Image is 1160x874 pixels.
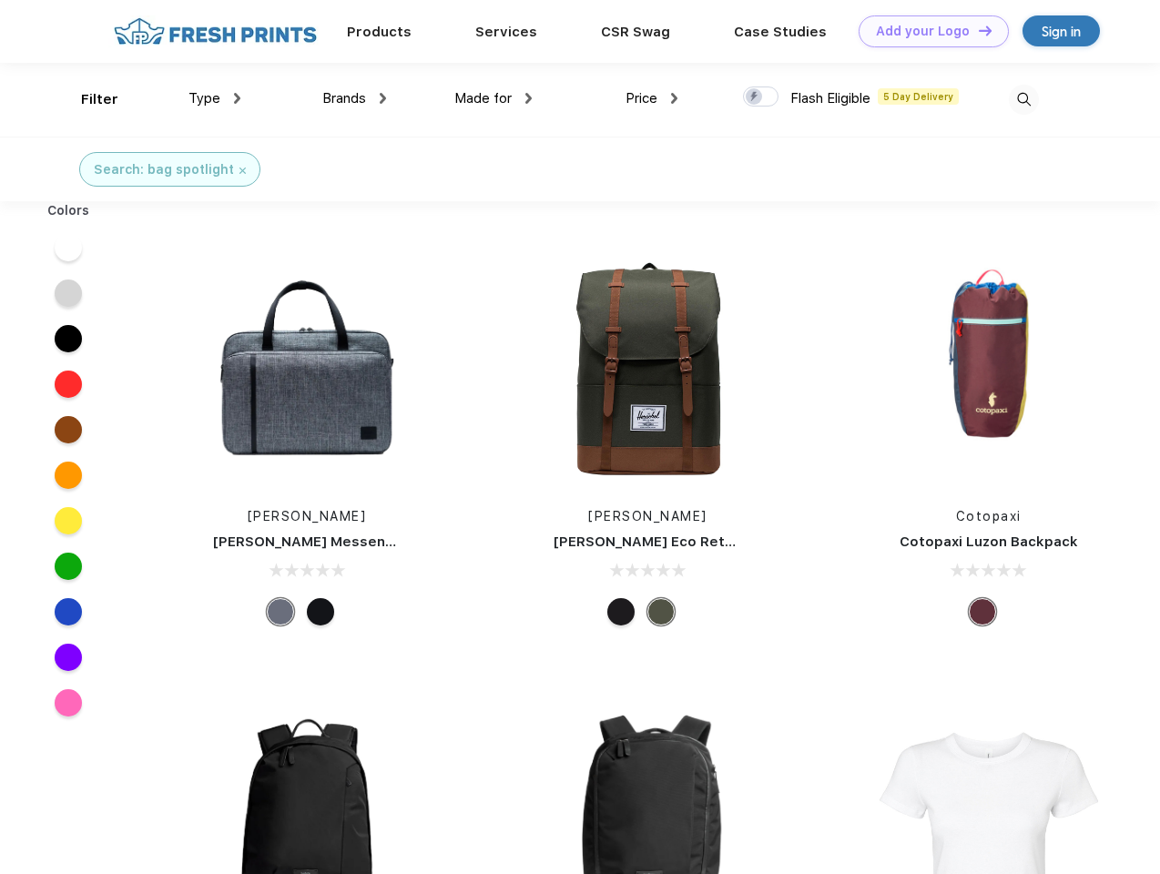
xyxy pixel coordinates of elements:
[554,534,926,550] a: [PERSON_NAME] Eco Retreat 15" Computer Backpack
[1023,15,1100,46] a: Sign in
[213,534,410,550] a: [PERSON_NAME] Messenger
[878,88,959,105] span: 5 Day Delivery
[969,598,996,625] div: Surprise
[267,598,294,625] div: Raven Crosshatch
[671,93,677,104] img: dropdown.png
[525,93,532,104] img: dropdown.png
[626,90,657,107] span: Price
[876,24,970,39] div: Add your Logo
[108,15,322,47] img: fo%20logo%202.webp
[347,24,412,40] a: Products
[234,93,240,104] img: dropdown.png
[1009,85,1039,115] img: desktop_search.svg
[1042,21,1081,42] div: Sign in
[526,247,768,489] img: func=resize&h=266
[94,160,234,179] div: Search: bag spotlight
[588,509,707,523] a: [PERSON_NAME]
[322,90,366,107] span: Brands
[868,247,1110,489] img: func=resize&h=266
[186,247,428,489] img: func=resize&h=266
[790,90,870,107] span: Flash Eligible
[607,598,635,625] div: Black
[188,90,220,107] span: Type
[34,201,104,220] div: Colors
[380,93,386,104] img: dropdown.png
[248,509,367,523] a: [PERSON_NAME]
[647,598,675,625] div: Forest
[956,509,1022,523] a: Cotopaxi
[979,25,992,36] img: DT
[454,90,512,107] span: Made for
[239,168,246,174] img: filter_cancel.svg
[307,598,334,625] div: Black
[900,534,1078,550] a: Cotopaxi Luzon Backpack
[81,89,118,110] div: Filter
